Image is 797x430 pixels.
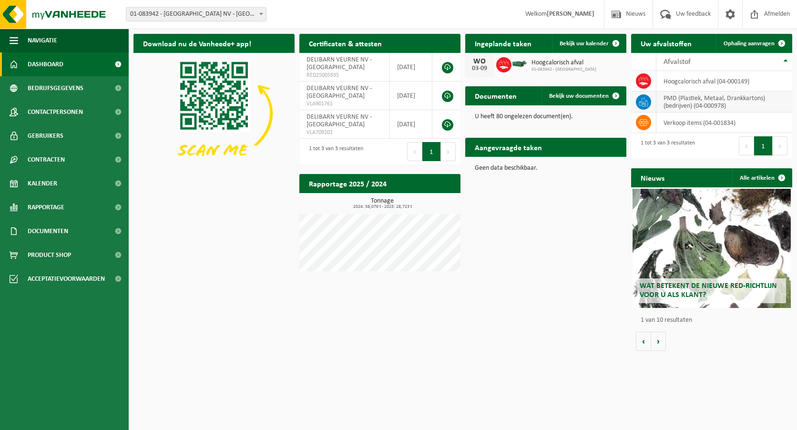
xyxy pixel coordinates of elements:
[133,53,295,174] img: Download de VHEPlus App
[664,58,691,66] span: Afvalstof
[547,10,594,18] strong: [PERSON_NAME]
[465,138,552,156] h2: Aangevraagde taken
[307,100,382,108] span: VLA901761
[636,135,695,156] div: 1 tot 3 van 3 resultaten
[641,317,787,324] p: 1 van 10 resultaten
[299,34,391,52] h2: Certificaten & attesten
[28,100,83,124] span: Contactpersonen
[656,71,792,92] td: hoogcalorisch afval (04-000149)
[552,34,625,53] a: Bekijk uw kalender
[465,86,526,105] h2: Documenten
[631,34,701,52] h2: Uw afvalstoffen
[640,282,777,299] span: Wat betekent de nieuwe RED-richtlijn voor u als klant?
[126,7,266,21] span: 01-083942 - DELIBARN VEURNE NV - VEURNE
[304,205,460,209] span: 2024: 58,076 t - 2025: 28,723 t
[307,72,382,79] span: RED25005935
[475,113,617,120] p: U heeft 80 ongelezen document(en).
[28,267,105,291] span: Acceptatievoorwaarden
[28,29,57,52] span: Navigatie
[28,172,57,195] span: Kalender
[651,332,666,351] button: Volgende
[465,34,541,52] h2: Ingeplande taken
[307,129,382,136] span: VLA709202
[28,219,68,243] span: Documenten
[531,59,596,67] span: Hoogcalorisch afval
[126,8,266,21] span: 01-083942 - DELIBARN VEURNE NV - VEURNE
[307,56,372,71] span: DELIBARN VEURNE NV - [GEOGRAPHIC_DATA]
[407,142,422,161] button: Previous
[299,174,396,193] h2: Rapportage 2025 / 2024
[656,92,792,113] td: PMD (Plastiek, Metaal, Drankkartons) (bedrijven) (04-000978)
[656,113,792,133] td: verkoop items (04-001834)
[28,76,83,100] span: Bedrijfsgegevens
[549,93,609,99] span: Bekijk uw documenten
[28,148,65,172] span: Contracten
[390,82,432,110] td: [DATE]
[511,60,528,68] img: HK-XZ-20-GN-01
[307,85,372,100] span: DELIBARN VEURNE NV - [GEOGRAPHIC_DATA]
[28,195,64,219] span: Rapportage
[475,165,617,172] p: Geen data beschikbaar.
[470,65,489,72] div: 03-09
[390,53,432,82] td: [DATE]
[754,136,773,155] button: 1
[773,136,787,155] button: Next
[531,67,596,72] span: 01-083942 - [GEOGRAPHIC_DATA]
[389,193,460,212] a: Bekijk rapportage
[560,41,609,47] span: Bekijk uw kalender
[390,110,432,139] td: [DATE]
[542,86,625,105] a: Bekijk uw documenten
[28,124,63,148] span: Gebruikers
[304,198,460,209] h3: Tonnage
[739,136,754,155] button: Previous
[28,243,71,267] span: Product Shop
[470,58,489,65] div: WO
[28,52,63,76] span: Dashboard
[422,142,441,161] button: 1
[724,41,775,47] span: Ophaling aanvragen
[133,34,261,52] h2: Download nu de Vanheede+ app!
[716,34,791,53] a: Ophaling aanvragen
[633,189,790,308] a: Wat betekent de nieuwe RED-richtlijn voor u als klant?
[304,141,363,162] div: 1 tot 3 van 3 resultaten
[732,168,791,187] a: Alle artikelen
[636,332,651,351] button: Vorige
[631,168,674,187] h2: Nieuws
[441,142,456,161] button: Next
[307,113,372,128] span: DELIBARN VEURNE NV - [GEOGRAPHIC_DATA]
